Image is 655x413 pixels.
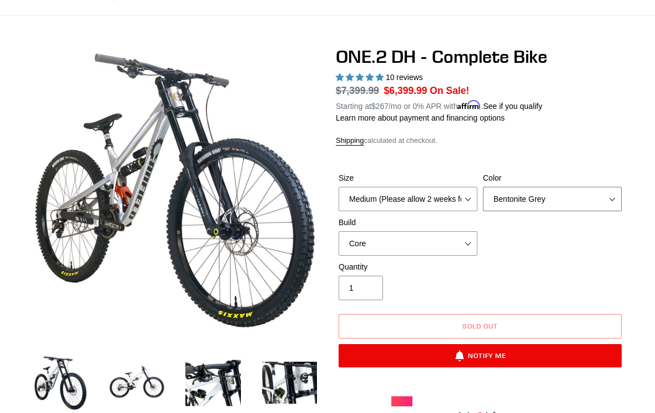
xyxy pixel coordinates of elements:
[336,85,379,96] s: $7,399.99
[430,83,469,98] span: On Sale!
[384,85,427,96] span: $6,399.99
[183,353,243,413] img: Load image into Gallery viewer, ONE.2 DH - Complete Bike
[336,136,364,146] a: Shipping
[483,102,542,111] a: See if you qualify - Learn more about Affirm Financing (opens in modal)
[260,353,320,413] img: Load image into Gallery viewer, ONE.2 DH - Complete Bike
[336,113,505,122] a: Learn more about payment and financing options
[339,172,477,184] label: Size
[483,172,622,184] label: Color
[31,353,90,413] img: Load image into Gallery viewer, ONE.2 DH - Complete Bike
[462,322,498,330] span: Sold out
[339,217,477,228] label: Build
[336,73,386,82] span: 5.00 stars
[339,314,622,339] button: Sold out
[107,353,167,413] img: Load image into Gallery viewer, ONE.2 DH - Complete Bike
[339,261,477,273] label: Quantity
[339,344,622,367] button: Notify Me
[371,102,389,111] span: $267
[336,46,624,67] h1: ONE.2 DH - Complete Bike
[457,100,481,110] span: Affirm
[386,73,423,82] span: 10 reviews
[336,135,624,146] div: calculated at checkout.
[336,98,542,112] p: Starting at /mo or 0% APR with .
